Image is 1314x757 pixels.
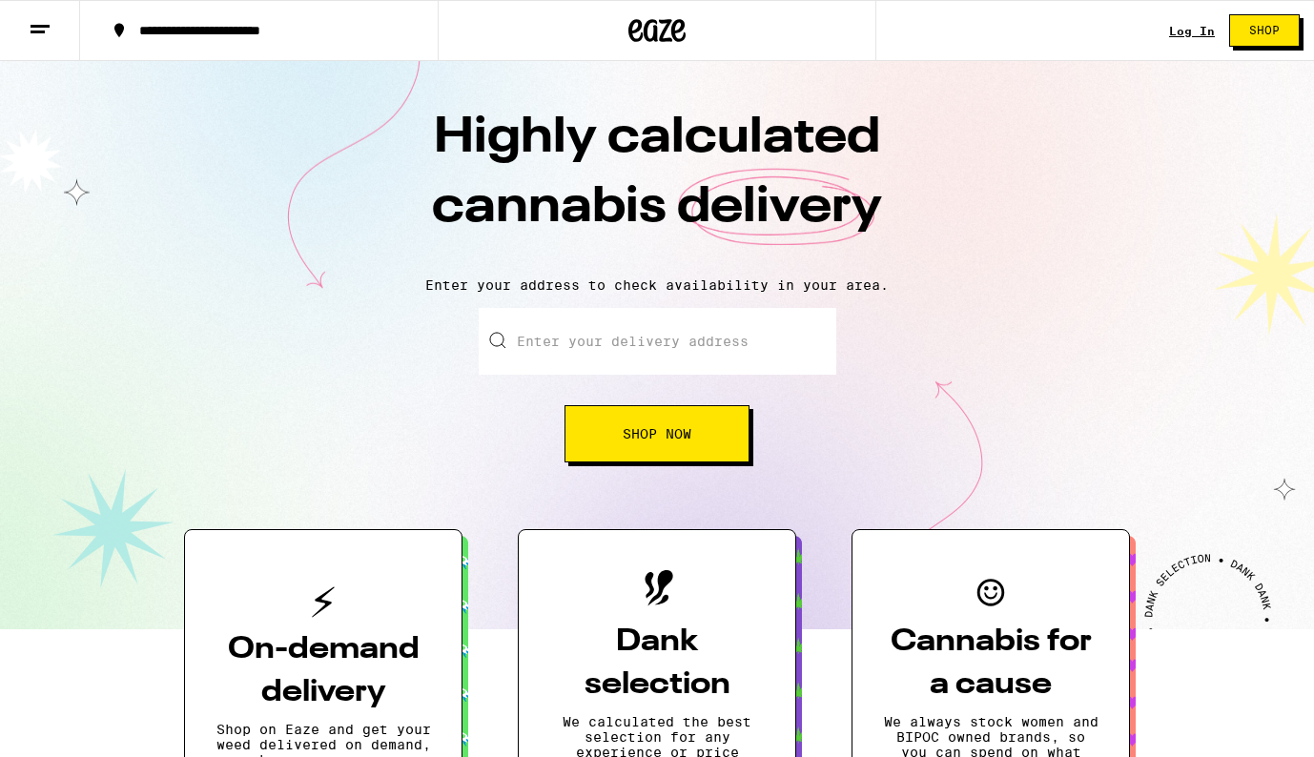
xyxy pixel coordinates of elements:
span: Shop [1249,25,1280,36]
a: Log In [1169,25,1215,37]
input: Enter your delivery address [479,308,836,375]
h1: Highly calculated cannabis delivery [323,104,991,262]
h3: Dank selection [549,621,765,706]
p: Enter your address to check availability in your area. [19,277,1295,293]
a: Shop [1215,14,1314,47]
button: Shop [1229,14,1300,47]
span: Shop Now [623,427,691,440]
button: Shop Now [565,405,749,462]
h3: On-demand delivery [216,628,431,714]
h3: Cannabis for a cause [883,621,1098,706]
